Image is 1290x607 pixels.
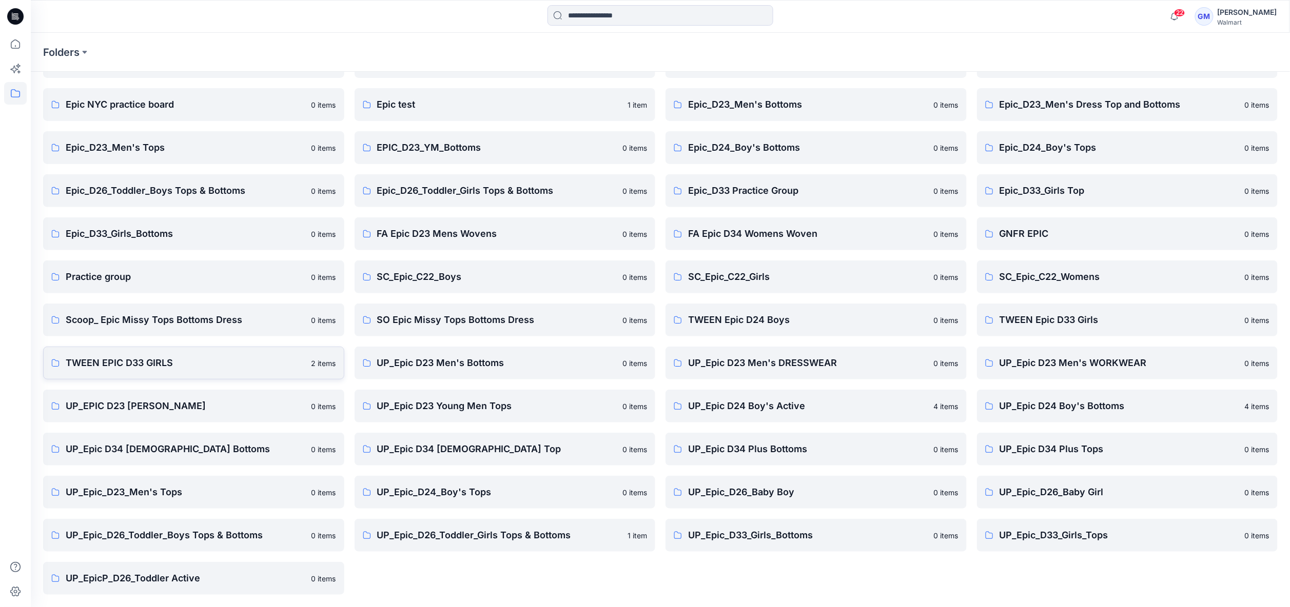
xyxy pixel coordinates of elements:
[1000,227,1239,241] p: GNFR EPIC
[66,184,305,198] p: Epic_D26_Toddler_Boys Tops & Bottoms
[666,433,967,466] a: UP_Epic D34 Plus Bottoms0 items
[977,217,1278,250] a: GNFR EPIC0 items
[311,229,336,239] p: 0 items
[355,88,656,121] a: Epic test1 item
[66,485,305,499] p: UP_Epic_D23_Men's Tops
[688,485,928,499] p: UP_Epic_D26_Baby Boy
[66,270,305,284] p: Practice group
[666,304,967,336] a: TWEEN Epic D24 Boys0 items
[977,476,1278,509] a: UP_Epic_D26_Baby Girl0 items
[934,99,959,110] p: 0 items
[688,399,928,413] p: UP_Epic D24 Boy's Active
[66,227,305,241] p: Epic_D33_Girls_Bottoms
[66,571,305,585] p: UP_EpicP_D26_Toddler Active
[1245,444,1269,455] p: 0 items
[43,45,80,59] a: Folders
[666,174,967,207] a: Epic_D33 Practice Group0 items
[1000,528,1239,542] p: UP_Epic_D33_Girls_Tops
[1000,313,1239,327] p: TWEEN Epic D33 Girls
[666,476,967,509] a: UP_Epic_D26_Baby Boy0 items
[1000,270,1239,284] p: SC_Epic_C22_Womens
[977,260,1278,293] a: SC_Epic_C22_Womens0 items
[934,358,959,369] p: 0 items
[977,88,1278,121] a: Epic_D23_Men's Dress Top and Bottoms0 items
[1218,18,1277,26] div: Walmart
[622,358,647,369] p: 0 items
[66,399,305,413] p: UP_EPIC D23 [PERSON_NAME]
[622,444,647,455] p: 0 items
[1245,272,1269,282] p: 0 items
[355,260,656,293] a: SC_Epic_C22_Boys0 items
[43,433,344,466] a: UP_Epic D34 [DEMOGRAPHIC_DATA] Bottoms0 items
[377,227,617,241] p: FA Epic D23 Mens Wovens
[1245,315,1269,326] p: 0 items
[622,487,647,498] p: 0 items
[355,390,656,422] a: UP_Epic D23 Young Men Tops0 items
[311,573,336,584] p: 0 items
[377,485,617,499] p: UP_Epic_D24_Boy's Tops
[688,270,928,284] p: SC_Epic_C22_Girls
[622,186,647,196] p: 0 items
[688,528,928,542] p: UP_Epic_D33_Girls_Bottoms
[688,313,928,327] p: TWEEN Epic D24 Boys
[355,304,656,336] a: SO Epic Missy Tops Bottoms Dress0 items
[311,530,336,541] p: 0 items
[377,356,617,370] p: UP_Epic D23 Men's Bottoms
[622,143,647,153] p: 0 items
[1245,530,1269,541] p: 0 items
[1245,487,1269,498] p: 0 items
[1000,356,1239,370] p: UP_Epic D23 Men's WORKWEAR
[43,88,344,121] a: Epic NYC practice board0 items
[311,186,336,196] p: 0 items
[934,272,959,282] p: 0 items
[1245,99,1269,110] p: 0 items
[355,347,656,379] a: UP_Epic D23 Men's Bottoms0 items
[377,442,617,456] p: UP_Epic D34 [DEMOGRAPHIC_DATA] Top
[66,442,305,456] p: UP_Epic D34 [DEMOGRAPHIC_DATA] Bottoms
[934,186,959,196] p: 0 items
[977,304,1278,336] a: TWEEN Epic D33 Girls0 items
[355,476,656,509] a: UP_Epic_D24_Boy's Tops0 items
[377,399,617,413] p: UP_Epic D23 Young Men Tops
[688,97,928,112] p: Epic_D23_Men's Bottoms
[934,143,959,153] p: 0 items
[1174,9,1185,17] span: 22
[66,313,305,327] p: Scoop_ Epic Missy Tops Bottoms Dress
[311,487,336,498] p: 0 items
[666,390,967,422] a: UP_Epic D24 Boy's Active4 items
[377,528,622,542] p: UP_Epic_D26_Toddler_Girls Tops & Bottoms
[666,217,967,250] a: FA Epic D34 Womens Woven0 items
[311,401,336,412] p: 0 items
[1000,485,1239,499] p: UP_Epic_D26_Baby Girl
[355,519,656,552] a: UP_Epic_D26_Toddler_Girls Tops & Bottoms1 item
[688,140,928,155] p: Epic_D24_Boy's Bottoms
[977,390,1278,422] a: UP_Epic D24 Boy's Bottoms4 items
[934,487,959,498] p: 0 items
[666,347,967,379] a: UP_Epic D23 Men's DRESSWEAR0 items
[977,174,1278,207] a: Epic_D33_Girls Top0 items
[1245,401,1269,412] p: 4 items
[43,217,344,250] a: Epic_D33_Girls_Bottoms0 items
[666,131,967,164] a: Epic_D24_Boy's Bottoms0 items
[377,97,622,112] p: Epic test
[934,401,959,412] p: 4 items
[622,315,647,326] p: 0 items
[43,562,344,595] a: UP_EpicP_D26_Toddler Active0 items
[377,184,617,198] p: Epic_D26_Toddler_Girls Tops & Bottoms
[1218,6,1277,18] div: [PERSON_NAME]
[355,174,656,207] a: Epic_D26_Toddler_Girls Tops & Bottoms0 items
[1245,143,1269,153] p: 0 items
[628,99,647,110] p: 1 item
[622,229,647,239] p: 0 items
[43,304,344,336] a: Scoop_ Epic Missy Tops Bottoms Dress0 items
[311,99,336,110] p: 0 items
[43,476,344,509] a: UP_Epic_D23_Men's Tops0 items
[66,97,305,112] p: Epic NYC practice board
[43,131,344,164] a: Epic_D23_Men's Tops0 items
[688,356,928,370] p: UP_Epic D23 Men's DRESSWEAR
[977,131,1278,164] a: Epic_D24_Boy's Tops0 items
[311,143,336,153] p: 0 items
[311,272,336,282] p: 0 items
[622,272,647,282] p: 0 items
